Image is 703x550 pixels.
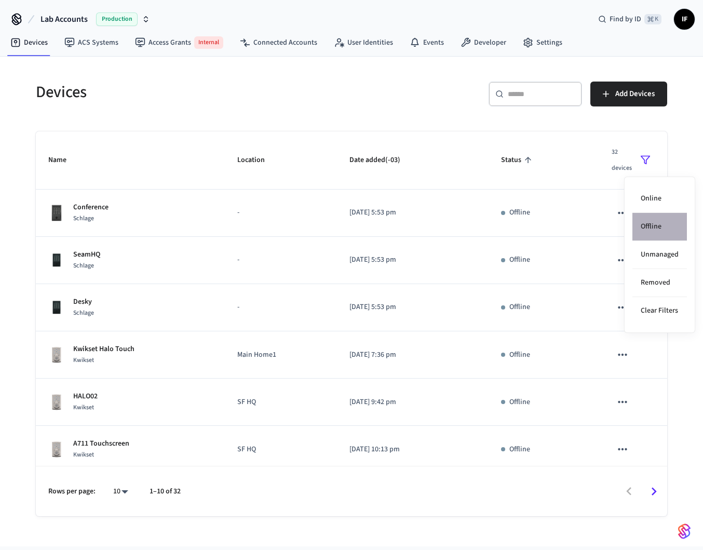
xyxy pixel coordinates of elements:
li: Clear Filters [632,297,687,325]
img: SeamLogoGradient.69752ec5.svg [678,523,691,540]
li: Removed [632,269,687,297]
li: Unmanaged [632,241,687,269]
li: Offline [632,213,687,241]
li: Online [632,185,687,213]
